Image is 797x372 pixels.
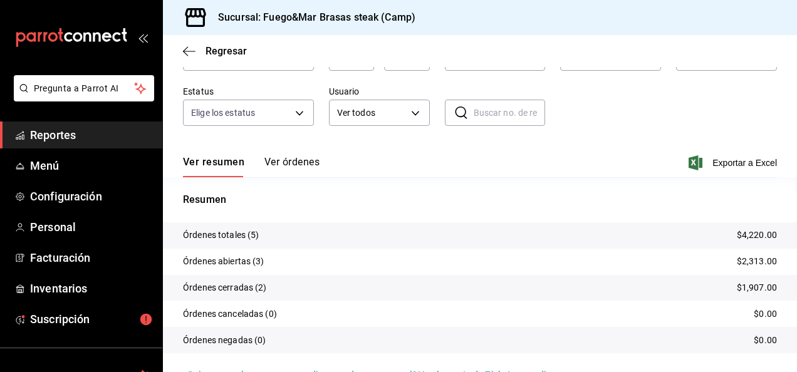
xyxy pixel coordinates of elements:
[30,249,152,266] span: Facturación
[183,156,244,177] button: Ver resumen
[183,45,247,57] button: Regresar
[183,229,259,242] p: Órdenes totales (5)
[30,188,152,205] span: Configuración
[183,307,277,321] p: Órdenes canceladas (0)
[30,219,152,235] span: Personal
[34,82,135,95] span: Pregunta a Parrot AI
[183,192,777,207] p: Resumen
[138,33,148,43] button: open_drawer_menu
[191,106,255,119] span: Elige los estatus
[264,156,320,177] button: Ver órdenes
[329,87,430,96] label: Usuario
[206,45,247,57] span: Regresar
[737,229,777,242] p: $4,220.00
[30,127,152,143] span: Reportes
[183,334,266,347] p: Órdenes negadas (0)
[183,156,320,177] div: navigation tabs
[754,334,777,347] p: $0.00
[208,10,415,25] h3: Sucursal: Fuego&Mar Brasas steak (Camp)
[754,307,777,321] p: $0.00
[30,280,152,297] span: Inventarios
[14,75,154,101] button: Pregunta a Parrot AI
[737,281,777,294] p: $1,907.00
[183,87,314,96] label: Estatus
[691,155,777,170] button: Exportar a Excel
[30,157,152,174] span: Menú
[9,91,154,104] a: Pregunta a Parrot AI
[337,106,407,120] span: Ver todos
[183,255,264,268] p: Órdenes abiertas (3)
[30,311,152,328] span: Suscripción
[474,100,546,125] input: Buscar no. de referencia
[183,281,267,294] p: Órdenes cerradas (2)
[737,255,777,268] p: $2,313.00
